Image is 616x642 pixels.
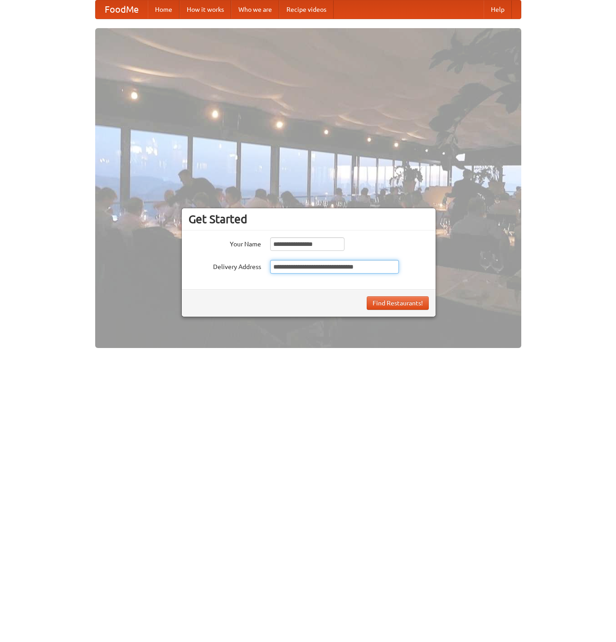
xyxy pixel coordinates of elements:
button: Find Restaurants! [367,296,429,310]
label: Your Name [189,237,261,249]
a: Who we are [231,0,279,19]
a: Help [484,0,512,19]
a: How it works [179,0,231,19]
a: FoodMe [96,0,148,19]
a: Home [148,0,179,19]
label: Delivery Address [189,260,261,271]
h3: Get Started [189,212,429,226]
a: Recipe videos [279,0,334,19]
